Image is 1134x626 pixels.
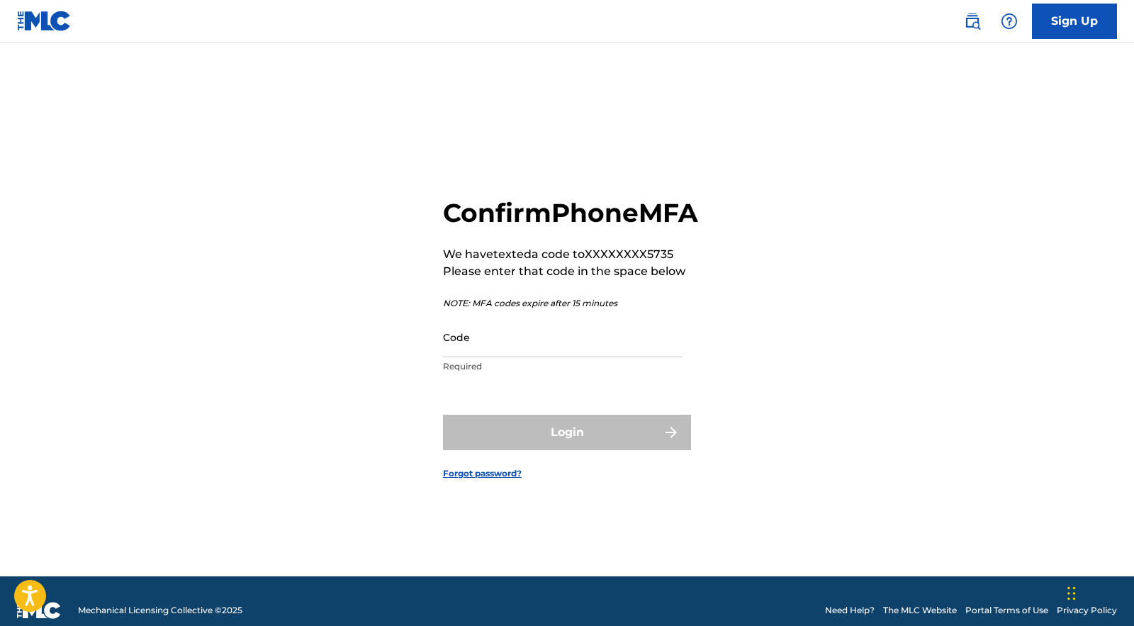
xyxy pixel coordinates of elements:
a: Public Search [958,7,987,35]
a: Need Help? [825,604,875,617]
img: MLC Logo [17,11,72,31]
iframe: Chat Widget [1063,558,1134,626]
a: Privacy Policy [1057,604,1117,617]
p: NOTE: MFA codes expire after 15 minutes [443,297,698,310]
p: Required [443,360,683,373]
span: Mechanical Licensing Collective © 2025 [78,604,242,617]
a: Portal Terms of Use [965,604,1048,617]
a: Sign Up [1032,4,1117,39]
div: Help [995,7,1023,35]
div: Drag [1067,572,1076,615]
img: logo [17,602,61,619]
img: help [1001,13,1018,30]
a: Forgot password? [443,467,522,480]
img: search [964,13,981,30]
h2: Confirm Phone MFA [443,197,698,229]
p: We have texted a code to XXXXXXXX5735 [443,246,698,263]
p: Please enter that code in the space below [443,263,698,280]
a: The MLC Website [883,604,957,617]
